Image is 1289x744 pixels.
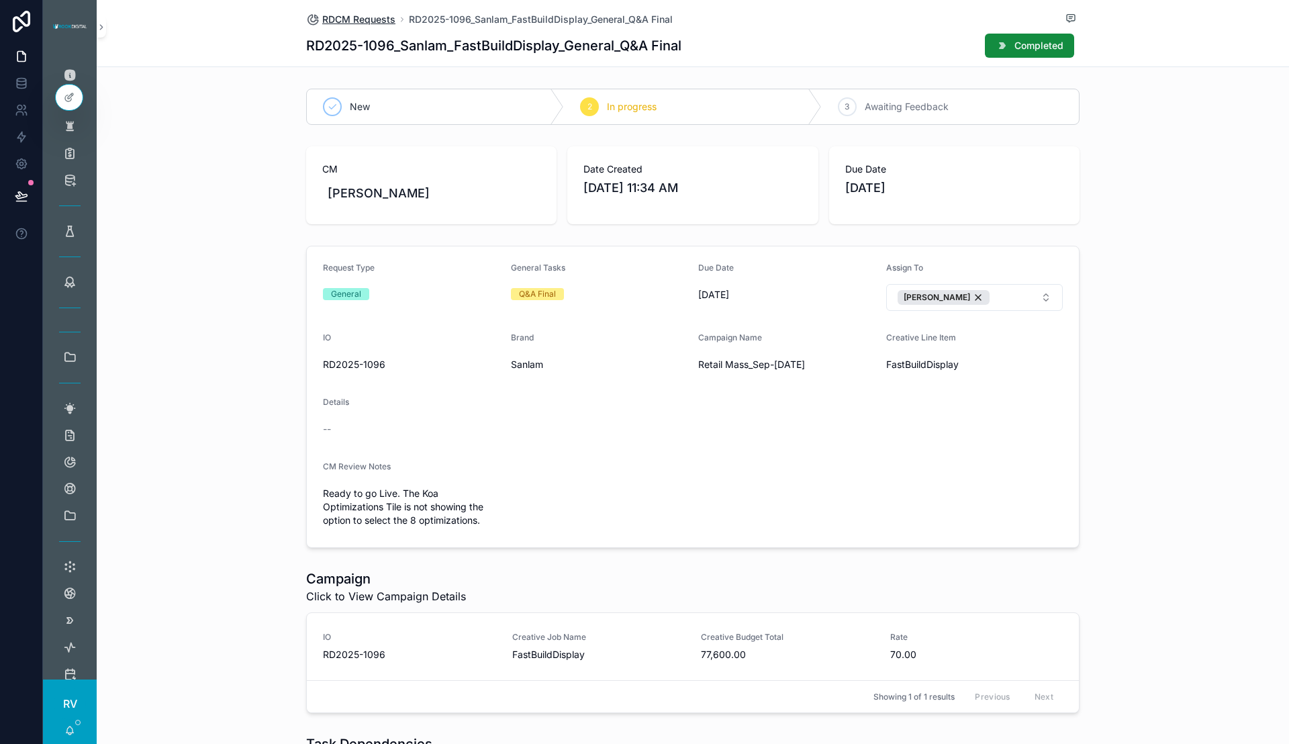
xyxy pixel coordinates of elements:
[323,397,349,407] span: Details
[886,263,923,273] span: Assign To
[845,162,1063,176] span: Due Date
[350,100,370,113] span: New
[865,100,949,113] span: Awaiting Feedback
[307,613,1079,680] a: IORD2025-1096Creative Job NameFastBuildDisplayCreative Budget Total77,600.00Rate70.00
[519,288,556,300] div: Q&A Final
[409,13,673,26] a: RD2025-1096_Sanlam_FastBuildDisplay_General_Q&A Final
[904,292,970,303] span: [PERSON_NAME]
[323,332,331,342] span: IO
[328,184,430,203] span: [PERSON_NAME]
[323,422,331,436] span: --
[512,632,685,643] span: Creative Job Name
[322,162,540,176] span: CM
[890,648,1063,661] span: 70.00
[306,569,466,588] h1: Campaign
[511,358,688,371] span: Sanlam
[331,288,361,300] div: General
[323,263,375,273] span: Request Type
[323,487,500,527] span: Ready to go Live. The Koa Optimizations Tile is not showing the option to select the 8 optimizati...
[323,648,496,661] span: RD2025-1096
[306,13,395,26] a: RDCM Requests
[845,101,849,112] span: 3
[323,632,496,643] span: IO
[701,632,874,643] span: Creative Budget Total
[886,284,1063,311] button: Select Button
[886,358,1063,371] span: FastBuildDisplay
[1014,39,1063,52] span: Completed
[890,632,1063,643] span: Rate
[323,461,391,471] span: CM Review Notes
[306,36,681,55] h1: RD2025-1096_Sanlam_FastBuildDisplay_General_Q&A Final
[873,692,955,702] span: Showing 1 of 1 results
[698,332,762,342] span: Campaign Name
[323,358,500,371] span: RD2025-1096
[698,358,875,371] span: Retail Mass_Sep-[DATE]
[43,54,97,680] div: scrollable content
[583,162,802,176] span: Date Created
[607,100,657,113] span: In progress
[701,648,874,661] span: 77,600.00
[322,13,395,26] span: RDCM Requests
[511,263,565,273] span: General Tasks
[512,648,685,661] span: FastBuildDisplay
[898,290,990,305] button: Unselect 4
[886,332,956,342] span: Creative Line Item
[51,21,89,32] img: App logo
[306,588,466,604] span: Click to View Campaign Details
[698,263,734,273] span: Due Date
[698,288,875,301] span: [DATE]
[583,179,802,197] span: [DATE] 11:34 AM
[985,34,1074,58] button: Completed
[63,696,77,712] span: RV
[587,101,592,112] span: 2
[845,179,1063,197] span: [DATE]
[511,332,534,342] span: Brand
